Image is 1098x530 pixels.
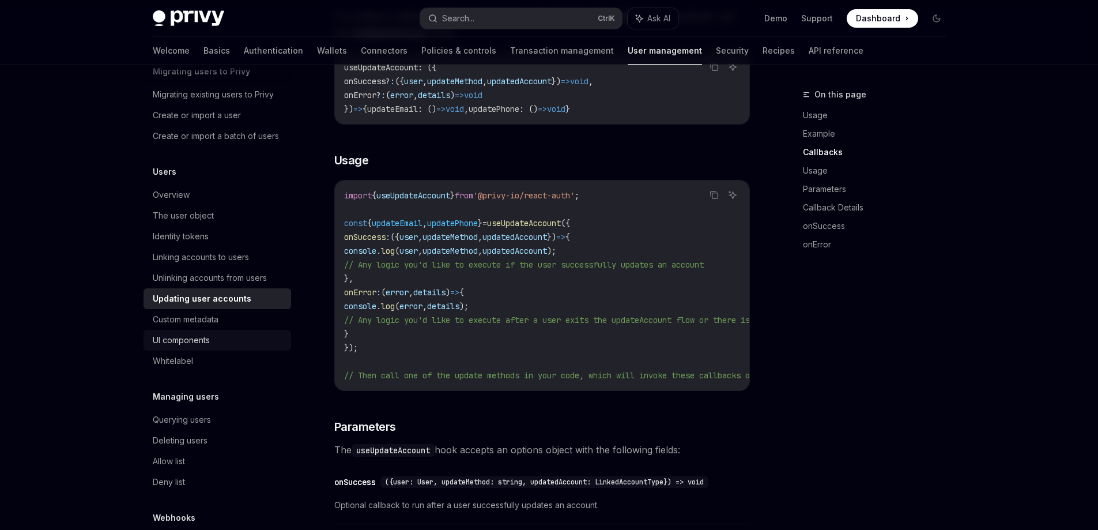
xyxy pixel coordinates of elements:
[455,190,473,201] span: from
[344,301,376,311] span: console
[420,8,622,29] button: Search...CtrlK
[381,301,395,311] span: log
[344,370,805,381] span: // Then call one of the update methods in your code, which will invoke these callbacks on completion
[153,475,185,489] div: Deny list
[144,105,291,126] a: Create or import a user
[381,246,395,256] span: log
[344,273,353,284] span: },
[409,287,413,298] span: ,
[464,104,469,114] span: ,
[376,246,381,256] span: .
[801,13,833,24] a: Support
[538,104,547,114] span: =>
[399,246,418,256] span: user
[153,434,207,448] div: Deleting users
[144,126,291,146] a: Create or import a batch of users
[418,104,436,114] span: : ()
[450,190,455,201] span: }
[716,37,749,65] a: Security
[390,232,399,242] span: ({
[344,76,390,87] span: onSuccess?
[803,143,955,161] a: Callbacks
[482,218,487,228] span: =
[363,104,367,114] span: {
[334,152,369,168] span: Usage
[487,218,561,228] span: useUpdateAccount
[399,232,418,242] span: user
[367,104,418,114] span: updateEmail
[144,330,291,351] a: UI components
[446,104,464,114] span: void
[561,76,570,87] span: =>
[153,313,218,326] div: Custom metadata
[487,76,552,87] span: updatedAccount
[344,62,418,73] span: useUpdateAccount
[144,451,291,472] a: Allow list
[144,84,291,105] a: Migrating existing users to Privy
[763,37,795,65] a: Recipes
[344,190,372,201] span: import
[153,129,279,143] div: Create or import a batch of users
[367,218,372,228] span: {
[344,246,376,256] span: console
[144,268,291,288] a: Unlinking accounts from users
[565,104,570,114] span: }
[376,190,450,201] span: useUpdateAccount
[803,106,955,125] a: Usage
[334,498,750,512] span: Optional callback to run after a user successfully updates an account.
[244,37,303,65] a: Authentication
[317,37,347,65] a: Wallets
[153,390,219,404] h5: Managing users
[422,246,478,256] span: updateMethod
[422,76,427,87] span: ,
[422,218,427,228] span: ,
[144,226,291,247] a: Identity tokens
[418,232,422,242] span: ,
[450,90,455,100] span: )
[427,76,482,87] span: updateMethod
[376,301,381,311] span: .
[372,190,376,201] span: {
[390,76,395,87] span: :
[395,76,404,87] span: ({
[418,62,436,73] span: : ({
[464,90,482,100] span: void
[556,232,565,242] span: =>
[847,9,918,28] a: Dashboard
[436,104,446,114] span: =>
[446,287,450,298] span: )
[153,413,211,427] div: Querying users
[707,187,722,202] button: Copy the contents from the code block
[144,247,291,268] a: Linking accounts to users
[575,190,579,201] span: ;
[353,104,363,114] span: =>
[647,13,670,24] span: Ask AI
[803,235,955,254] a: onError
[153,165,176,179] h5: Users
[803,198,955,217] a: Callback Details
[386,232,390,242] span: :
[344,90,381,100] span: onError?
[153,108,241,122] div: Create or import a user
[399,301,422,311] span: error
[803,161,955,180] a: Usage
[413,90,418,100] span: ,
[144,205,291,226] a: The user object
[144,185,291,205] a: Overview
[344,329,349,339] span: }
[561,218,570,228] span: ({
[418,246,422,256] span: ,
[478,246,482,256] span: ,
[725,187,740,202] button: Ask AI
[803,180,955,198] a: Parameters
[422,232,478,242] span: updateMethod
[361,37,407,65] a: Connectors
[628,8,678,29] button: Ask AI
[598,14,615,23] span: Ctrl K
[144,309,291,330] a: Custom metadata
[459,287,464,298] span: {
[153,188,190,202] div: Overview
[450,287,459,298] span: =>
[344,315,791,325] span: // Any logic you'd like to execute after a user exits the updateAccount flow or there is an error
[707,59,722,74] button: Copy the contents from the code block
